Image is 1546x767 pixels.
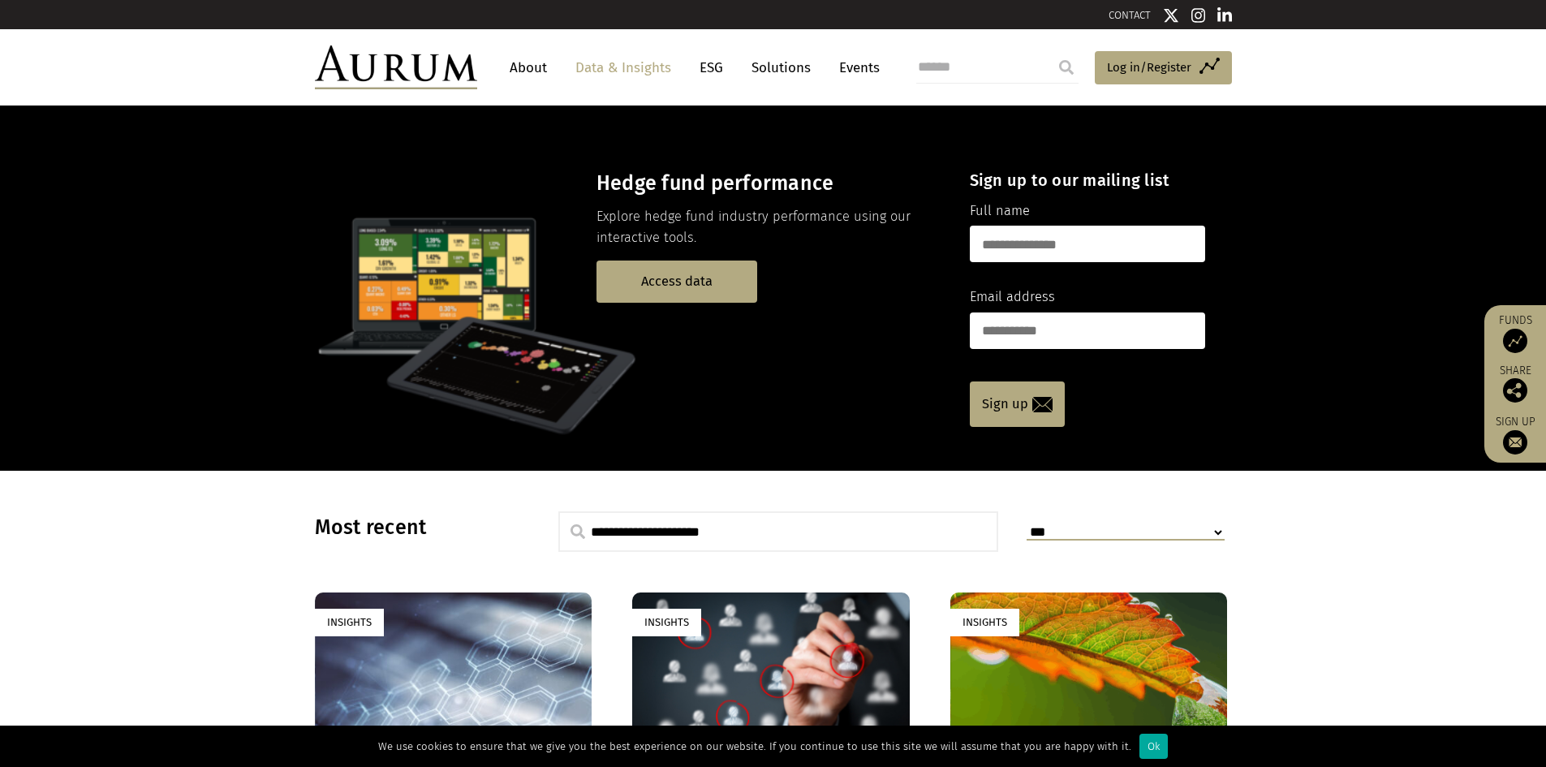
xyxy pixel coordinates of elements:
a: Data & Insights [567,53,679,83]
a: About [502,53,555,83]
h3: Hedge fund performance [596,171,941,196]
img: email-icon [1032,397,1053,412]
div: Insights [315,609,384,636]
img: Twitter icon [1163,7,1179,24]
a: Solutions [743,53,819,83]
a: Sign up [1492,415,1538,455]
a: Events [831,53,880,83]
img: Sign up to our newsletter [1503,430,1527,455]
a: Access data [596,261,757,302]
img: Access Funds [1503,329,1527,353]
label: Full name [970,200,1030,222]
label: Email address [970,287,1055,308]
a: Sign up [970,381,1065,427]
p: Explore hedge fund industry performance using our interactive tools. [596,206,941,249]
img: search.svg [571,524,585,539]
a: ESG [691,53,731,83]
span: Log in/Register [1107,58,1191,77]
h3: Most recent [315,515,518,540]
img: Instagram icon [1191,7,1206,24]
a: CONTACT [1109,9,1151,21]
a: Log in/Register [1095,51,1232,85]
img: Linkedin icon [1217,7,1232,24]
div: Insights [950,609,1019,636]
div: Share [1492,365,1538,403]
img: Aurum [315,45,477,89]
a: Funds [1492,313,1538,353]
div: Insights [632,609,701,636]
img: Share this post [1503,378,1527,403]
h4: Sign up to our mailing list [970,170,1205,190]
input: Submit [1050,51,1083,84]
div: Ok [1139,734,1168,759]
